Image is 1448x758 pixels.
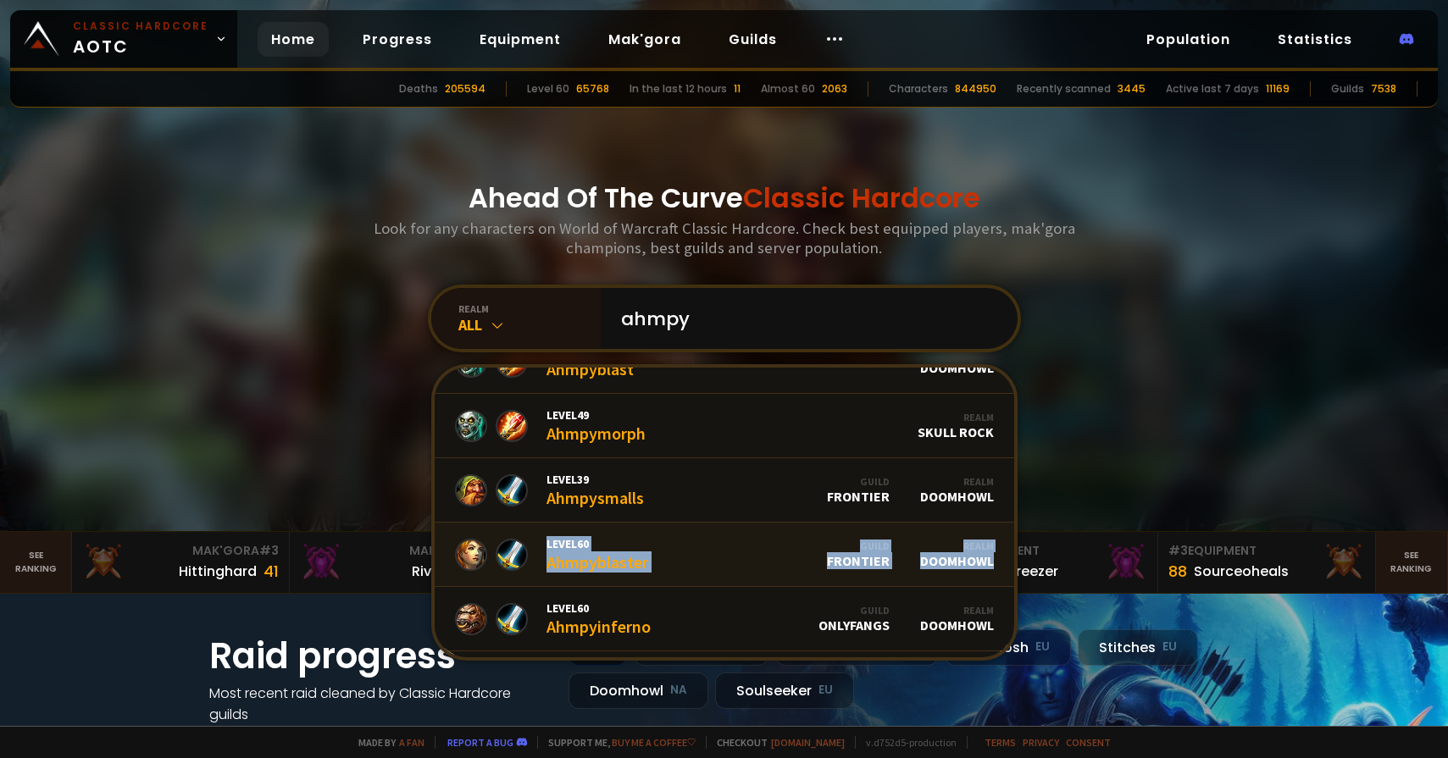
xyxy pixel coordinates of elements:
[399,736,424,749] a: a fan
[818,604,890,617] div: Guild
[1266,81,1290,97] div: 11169
[1376,532,1448,593] a: Seeranking
[1168,542,1364,560] div: Equipment
[435,587,1014,651] a: Level60AhmpyinfernoGuildOnlyFangsRealmDoomhowl
[827,539,890,569] div: Frontier
[1166,81,1259,97] div: Active last 7 days
[630,81,727,97] div: In the last 12 hours
[259,542,279,559] span: # 3
[1118,81,1146,97] div: 3445
[920,475,994,505] div: Doomhowl
[1023,736,1059,749] a: Privacy
[546,472,644,508] div: Ahmpysmalls
[1264,22,1366,57] a: Statistics
[546,407,646,444] div: Ahmpymorph
[1194,561,1289,582] div: Sourceoheals
[258,22,329,57] a: Home
[941,532,1158,593] a: #2Equipment88Notafreezer
[761,81,815,97] div: Almost 60
[290,532,507,593] a: Mak'Gora#2Rivench100
[920,539,994,552] div: Realm
[855,736,957,749] span: v. d752d5 - production
[1017,81,1111,97] div: Recently scanned
[73,19,208,59] span: AOTC
[73,19,208,34] small: Classic Hardcore
[1158,532,1375,593] a: #3Equipment88Sourceoheals
[985,736,1016,749] a: Terms
[264,560,279,583] div: 41
[466,22,574,57] a: Equipment
[977,561,1058,582] div: Notafreezer
[527,81,569,97] div: Level 60
[546,536,648,573] div: Ahmpyblaster
[1133,22,1244,57] a: Population
[889,81,948,97] div: Characters
[179,561,257,582] div: Hittinghard
[1078,629,1198,666] div: Stitches
[367,219,1082,257] h3: Look for any characters on World of Warcraft Classic Hardcore. Check best equipped players, mak'g...
[920,539,994,569] div: Doomhowl
[209,629,548,683] h1: Raid progress
[1168,560,1187,583] div: 88
[1066,736,1111,749] a: Consent
[918,411,994,423] div: Realm
[715,22,791,57] a: Guilds
[82,542,278,560] div: Mak'Gora
[546,407,646,423] span: Level 49
[920,475,994,488] div: Realm
[546,600,651,637] div: Ahmpyinferno
[1168,542,1188,559] span: # 3
[435,523,1014,587] a: Level60AhmpyblasterGuildFrontierRealmDoomhowl
[435,458,1014,523] a: Level39AhmpysmallsGuildFrontierRealmDoomhowl
[827,475,890,505] div: Frontier
[612,736,696,749] a: Buy me a coffee
[1035,639,1050,656] small: EU
[546,600,651,616] span: Level 60
[72,532,289,593] a: Mak'Gora#3Hittinghard41
[447,736,513,749] a: Report a bug
[827,475,890,488] div: Guild
[1371,81,1396,97] div: 7538
[818,682,833,699] small: EU
[670,682,687,699] small: NA
[611,288,997,349] input: Search a character...
[348,736,424,749] span: Made by
[458,302,601,315] div: realm
[771,736,845,749] a: [DOMAIN_NAME]
[955,81,996,97] div: 844950
[918,411,994,440] div: Skull Rock
[546,472,644,487] span: Level 39
[715,672,854,709] div: Soulseeker
[576,81,609,97] div: 65768
[458,315,601,335] div: All
[300,542,496,560] div: Mak'Gora
[1162,639,1177,656] small: EU
[595,22,695,57] a: Mak'gora
[734,81,741,97] div: 11
[537,736,696,749] span: Support me,
[920,604,994,617] div: Realm
[435,651,1014,716] a: Level60AhmpypicklesGuildFrontierRealmDoomhowl
[822,81,847,97] div: 2063
[743,179,980,217] span: Classic Hardcore
[1331,81,1364,97] div: Guilds
[818,604,890,634] div: OnlyFangs
[435,394,1014,458] a: Level49AhmpymorphRealmSkull Rock
[546,536,648,551] span: Level 60
[569,672,708,709] div: Doomhowl
[827,539,890,552] div: Guild
[469,178,980,219] h1: Ahead Of The Curve
[349,22,446,57] a: Progress
[920,604,994,634] div: Doomhowl
[951,542,1147,560] div: Equipment
[10,10,237,68] a: Classic HardcoreAOTC
[399,81,438,97] div: Deaths
[412,561,465,582] div: Rivench
[445,81,485,97] div: 205594
[706,736,845,749] span: Checkout
[209,683,548,725] h4: Most recent raid cleaned by Classic Hardcore guilds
